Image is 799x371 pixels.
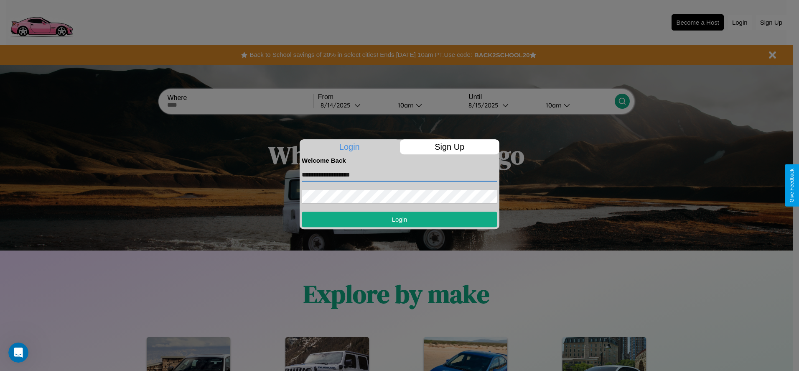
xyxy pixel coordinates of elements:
[302,157,497,164] h4: Welcome Back
[400,139,500,154] p: Sign Up
[302,212,497,227] button: Login
[300,139,399,154] p: Login
[8,343,28,363] iframe: Intercom live chat
[789,169,795,202] div: Give Feedback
